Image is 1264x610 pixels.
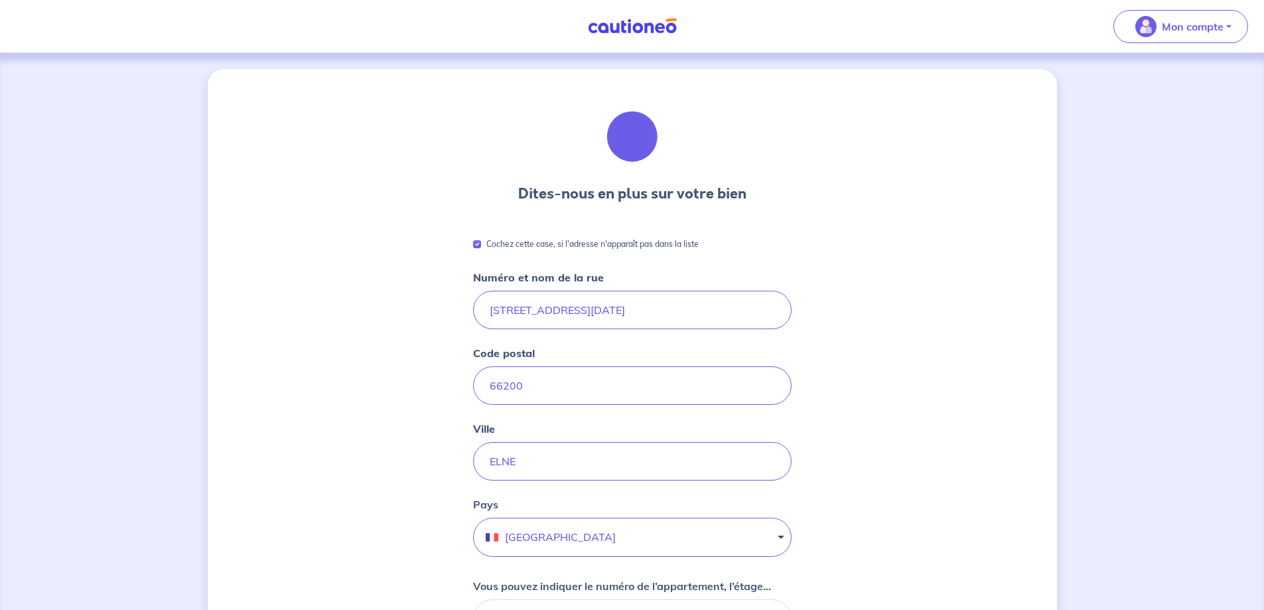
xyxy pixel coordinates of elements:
[473,496,498,512] label: Pays
[518,183,746,204] h3: Dites-nous en plus sur votre bien
[473,291,792,329] input: 54 rue nationale
[473,518,792,557] button: [GEOGRAPHIC_DATA]
[473,271,604,284] strong: Numéro et nom de la rue
[473,422,495,435] strong: Ville
[473,578,771,594] p: Vous pouvez indiquer le numéro de l’appartement, l’étage...
[583,18,682,35] img: Cautioneo
[597,101,668,173] img: illu_houses.svg
[473,346,535,360] strong: Code postal
[1113,10,1248,43] button: illu_account_valid_menu.svgMon compte
[473,442,792,481] input: Lille
[1135,16,1157,37] img: illu_account_valid_menu.svg
[1162,19,1224,35] p: Mon compte
[473,366,792,405] input: 59000
[486,236,699,252] p: Cochez cette case, si l'adresse n'apparaît pas dans la liste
